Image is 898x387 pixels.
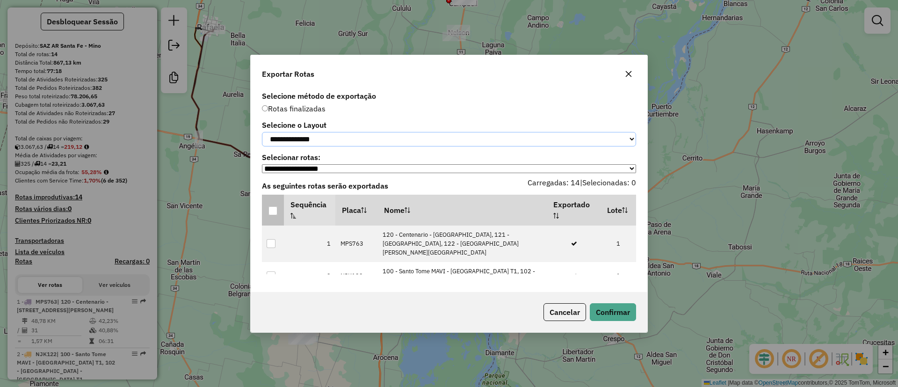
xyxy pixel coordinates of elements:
[543,303,586,321] button: Cancelar
[284,195,335,226] th: Sequência
[335,226,377,262] td: MPS763
[335,262,377,290] td: NJK122
[377,195,547,226] th: Nome
[582,178,636,187] span: Selecionadas: 0
[262,90,636,102] label: Selecione método de exportação
[601,262,636,290] td: 1
[547,195,601,226] th: Exportado
[262,104,326,113] span: Rotas finalizadas
[262,68,314,80] span: Exportar Rotas
[528,178,580,187] span: Carregadas: 14
[262,152,636,163] label: Selecionar rotas:
[377,262,547,290] td: 100 - Santo Tome MAVI - [GEOGRAPHIC_DATA] T1, 102 - [GEOGRAPHIC_DATA] - [GEOGRAPHIC_DATA] T1
[449,177,642,195] div: |
[377,226,547,262] td: 120 - Centenario - [GEOGRAPHIC_DATA], 121 - [GEOGRAPHIC_DATA], 122 - [GEOGRAPHIC_DATA][PERSON_NAM...
[335,195,377,226] th: Placa
[284,262,335,290] td: 2
[601,195,636,226] th: Lote
[284,226,335,262] td: 1
[601,226,636,262] td: 1
[262,119,636,131] label: Selecione o Layout
[262,181,388,190] strong: As seguintes rotas serão exportadas
[590,303,636,321] button: Confirmar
